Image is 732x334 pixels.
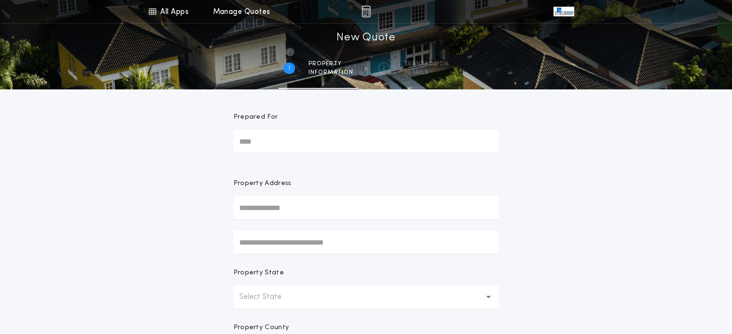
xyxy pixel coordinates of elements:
span: Property [308,60,353,68]
p: Property Address [233,179,499,188]
span: information [308,69,353,76]
img: img [361,6,371,17]
button: Select State [233,285,499,309]
h1: New Quote [336,30,395,46]
span: Transaction [403,60,449,68]
p: Select State [239,291,297,303]
p: Prepared For [233,112,278,122]
span: details [403,69,449,76]
input: Prepared For [233,130,499,153]
p: Property County [233,323,289,333]
p: Property State [233,268,284,278]
h2: 2 [382,64,385,72]
img: vs-icon [553,7,574,16]
h2: 1 [288,64,290,72]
